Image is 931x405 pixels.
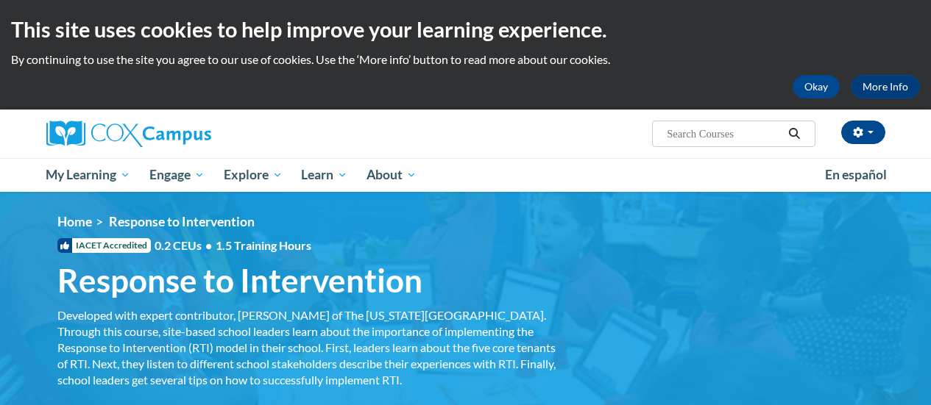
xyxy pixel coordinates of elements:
span: Response to Intervention [109,214,255,229]
span: My Learning [46,166,130,184]
span: Learn [301,166,347,184]
span: IACET Accredited [57,238,151,253]
span: 1.5 Training Hours [216,238,311,252]
a: Home [57,214,92,229]
a: Explore [214,158,292,192]
span: 0.2 CEUs [155,237,311,254]
span: Explore [224,166,283,184]
span: About [367,166,417,184]
a: About [357,158,426,192]
span: En español [825,167,887,182]
div: Main menu [35,158,896,192]
a: My Learning [37,158,141,192]
a: Engage [140,158,214,192]
img: Cox Campus [46,121,211,147]
button: Account Settings [841,121,885,144]
div: Developed with expert contributor, [PERSON_NAME] of The [US_STATE][GEOGRAPHIC_DATA]. Through this... [57,307,565,388]
span: Engage [149,166,205,184]
span: Response to Intervention [57,261,422,300]
input: Search Courses [665,125,783,143]
span: • [205,238,212,252]
a: Learn [291,158,357,192]
a: More Info [851,75,920,98]
h2: This site uses cookies to help improve your learning experience. [11,15,920,44]
a: En español [815,160,896,190]
a: Cox Campus [46,121,311,147]
button: Okay [793,75,840,98]
button: Search [783,125,805,143]
p: By continuing to use the site you agree to our use of cookies. Use the ‘More info’ button to read... [11,51,920,68]
iframe: Button to launch messaging window [872,346,919,393]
